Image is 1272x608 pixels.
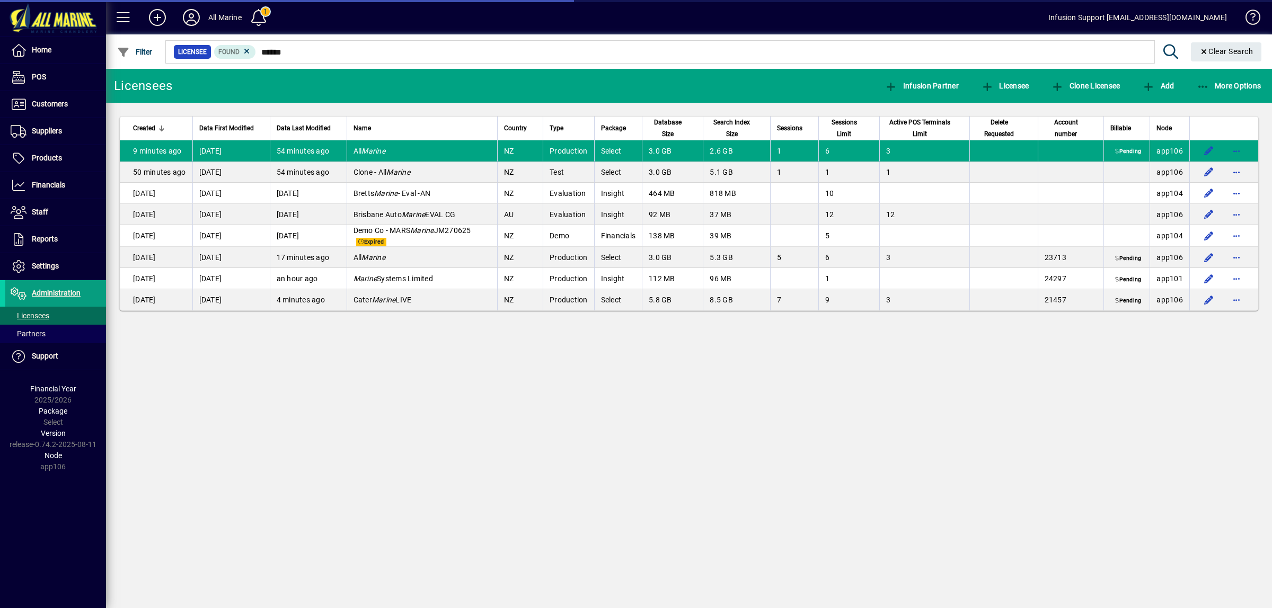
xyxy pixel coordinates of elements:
[497,225,543,247] td: NZ
[1038,268,1103,289] td: 24297
[192,289,270,310] td: [DATE]
[11,329,46,338] span: Partners
[32,100,68,108] span: Customers
[1113,254,1143,263] span: Pending
[1110,122,1131,134] span: Billable
[32,127,62,135] span: Suppliers
[642,204,703,225] td: 92 MB
[703,225,770,247] td: 39 MB
[649,117,687,140] span: Database Size
[208,9,242,26] div: All Marine
[1200,164,1217,181] button: Edit
[1051,82,1120,90] span: Clone Licensee
[1113,275,1143,284] span: Pending
[5,253,106,280] a: Settings
[39,407,67,415] span: Package
[354,189,431,198] span: Bretts - Eval -AN
[543,247,594,268] td: Production
[120,140,192,162] td: 9 minutes ago
[192,247,270,268] td: [DATE]
[1200,249,1217,266] button: Edit
[133,122,155,134] span: Created
[1156,231,1183,240] span: app104.prod.infusionbusinesssoftware.com
[1228,206,1245,223] button: More options
[1199,47,1253,56] span: Clear Search
[594,204,642,225] td: Insight
[642,183,703,204] td: 464 MB
[594,162,642,183] td: Select
[703,247,770,268] td: 5.3 GB
[642,225,703,247] td: 138 MB
[818,225,879,247] td: 5
[270,225,347,247] td: [DATE]
[543,289,594,310] td: Production
[497,204,543,225] td: AU
[354,226,471,235] span: Demo Co - MARS JM270625
[5,172,106,199] a: Financials
[703,140,770,162] td: 2.6 GB
[32,181,65,189] span: Financials
[550,122,563,134] span: Type
[199,122,263,134] div: Data First Modified
[5,91,106,118] a: Customers
[642,247,703,268] td: 3.0 GB
[882,76,961,95] button: Infusion Partner
[1156,189,1183,198] span: app104.prod.infusionbusinesssoftware.com
[1200,227,1217,244] button: Edit
[1200,270,1217,287] button: Edit
[117,48,153,56] span: Filter
[1045,117,1097,140] div: Account number
[497,162,543,183] td: NZ
[879,162,970,183] td: 1
[497,289,543,310] td: NZ
[32,289,81,297] span: Administration
[1228,185,1245,202] button: More options
[497,247,543,268] td: NZ
[361,147,385,155] em: Marine
[354,296,412,304] span: Cater LIVE
[642,140,703,162] td: 3.0 GB
[703,289,770,310] td: 8.5 GB
[1156,122,1172,134] span: Node
[885,82,959,90] span: Infusion Partner
[354,168,410,176] span: Clone - All
[543,183,594,204] td: Evaluation
[30,385,76,393] span: Financial Year
[270,247,347,268] td: 17 minutes ago
[818,247,879,268] td: 6
[32,262,59,270] span: Settings
[277,122,340,134] div: Data Last Modified
[1110,122,1143,134] div: Billable
[270,140,347,162] td: 54 minutes ago
[978,76,1032,95] button: Licensee
[1200,185,1217,202] button: Edit
[543,225,594,247] td: Demo
[402,210,426,219] em: Marine
[1139,76,1177,95] button: Add
[504,122,536,134] div: Country
[1156,253,1183,262] span: app106.prod.infusionbusinesssoftware.com
[114,77,172,94] div: Licensees
[1200,206,1217,223] button: Edit
[1113,297,1143,305] span: Pending
[354,122,491,134] div: Name
[192,183,270,204] td: [DATE]
[703,204,770,225] td: 37 MB
[1156,296,1183,304] span: app106.prod.infusionbusinesssoftware.com
[886,117,964,140] div: Active POS Terminals Limit
[270,162,347,183] td: 54 minutes ago
[642,268,703,289] td: 112 MB
[594,289,642,310] td: Select
[32,73,46,81] span: POS
[5,226,106,253] a: Reports
[497,183,543,204] td: NZ
[1194,76,1264,95] button: More Options
[218,48,240,56] span: Found
[777,122,812,134] div: Sessions
[354,274,377,283] em: Marine
[354,274,433,283] span: Systems Limited
[32,235,58,243] span: Reports
[1228,270,1245,287] button: More options
[1156,147,1183,155] span: app106.prod.infusionbusinesssoftware.com
[976,117,1021,140] span: Delete Requested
